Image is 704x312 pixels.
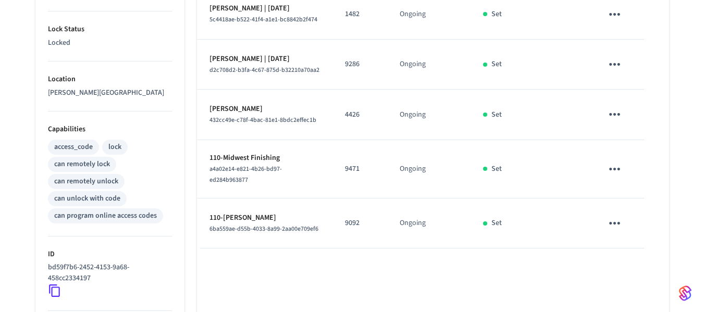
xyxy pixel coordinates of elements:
p: 1482 [345,9,375,20]
span: 432cc49e-c78f-4bac-81e1-8bdc2effec1b [209,116,316,124]
p: Capabilities [48,124,172,135]
div: can remotely lock [54,159,110,170]
p: Locked [48,38,172,48]
p: [PERSON_NAME] | [DATE] [209,3,320,14]
td: Ongoing [387,198,471,248]
p: ID [48,249,172,260]
div: access_code [54,142,93,153]
p: bd59f7b6-2452-4153-9a68-458cc2334197 [48,262,168,284]
p: 110-Midwest Finishing [209,153,320,164]
span: a4a02e14-e821-4b26-bd97-ed284b963877 [209,165,282,184]
p: 9092 [345,218,375,229]
div: can program online access codes [54,210,157,221]
td: Ongoing [387,140,471,198]
p: Set [491,9,502,20]
p: Set [491,109,502,120]
p: Set [491,218,502,229]
p: 9471 [345,164,375,174]
td: Ongoing [387,40,471,90]
div: lock [108,142,121,153]
p: [PERSON_NAME][GEOGRAPHIC_DATA] [48,88,172,98]
p: Lock Status [48,24,172,35]
img: SeamLogoGradient.69752ec5.svg [679,285,691,302]
span: 6ba559ae-d55b-4033-8a99-2aa00e709ef6 [209,224,318,233]
p: [PERSON_NAME] [209,104,320,115]
p: Set [491,164,502,174]
p: [PERSON_NAME] | [DATE] [209,54,320,65]
span: 5c4418ae-b522-41f4-a1e1-bc8842b2f474 [209,15,317,24]
span: d2c708d2-b3fa-4c67-875d-b32210a70aa2 [209,66,319,74]
p: Set [491,59,502,70]
div: can unlock with code [54,193,120,204]
p: Location [48,74,172,85]
p: 110-[PERSON_NAME] [209,213,320,223]
p: 4426 [345,109,375,120]
p: 9286 [345,59,375,70]
td: Ongoing [387,90,471,140]
div: can remotely unlock [54,176,118,187]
